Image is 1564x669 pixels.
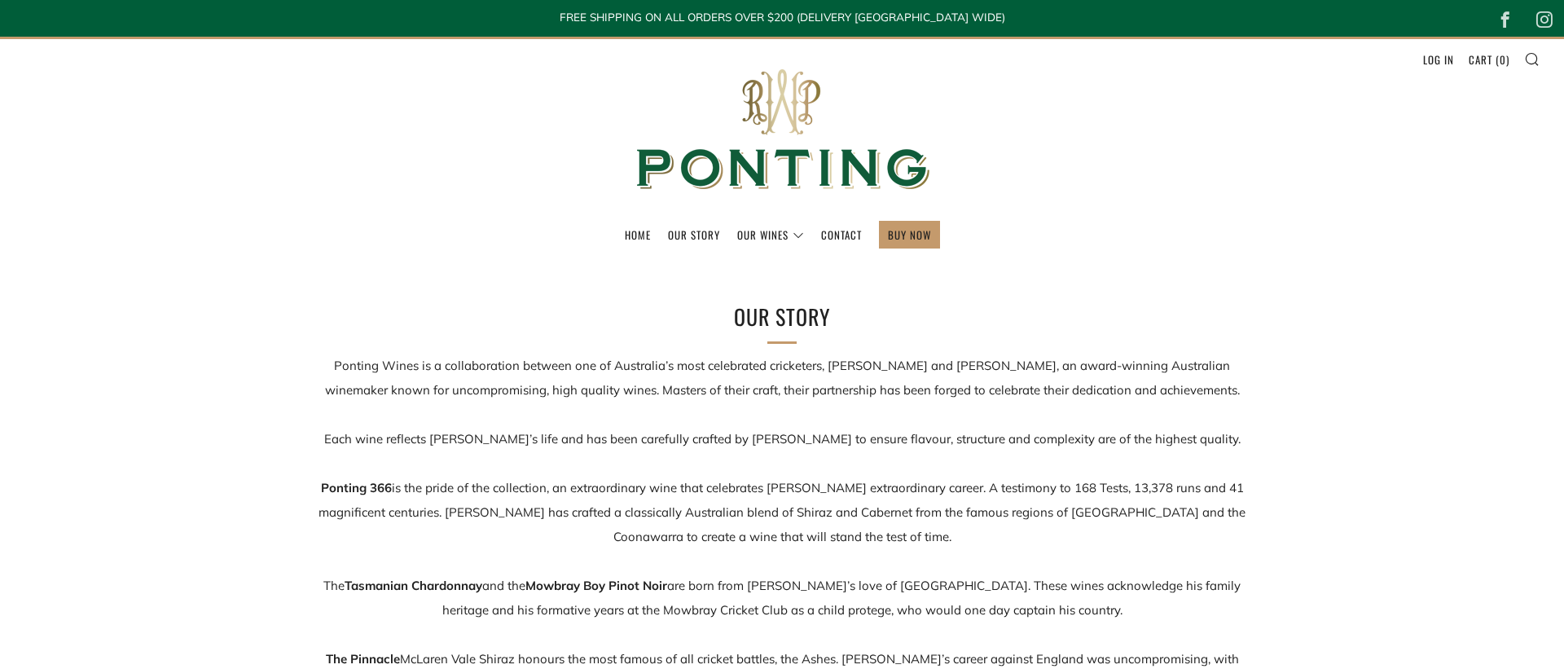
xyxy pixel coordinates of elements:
strong: Ponting 366 [321,480,392,495]
img: Ponting Wines [619,39,945,221]
a: Our Wines [737,222,804,248]
a: Home [625,222,651,248]
a: Cart (0) [1469,46,1509,73]
a: Log in [1423,46,1454,73]
h2: Our Story [513,300,1051,334]
strong: The Pinnacle [326,651,400,667]
span: 0 [1500,51,1506,68]
a: Contact [821,222,862,248]
a: BUY NOW [888,222,931,248]
strong: Tasmanian Chardonnay [345,578,482,593]
strong: Mowbray Boy Pinot Noir [525,578,667,593]
a: Our Story [668,222,720,248]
